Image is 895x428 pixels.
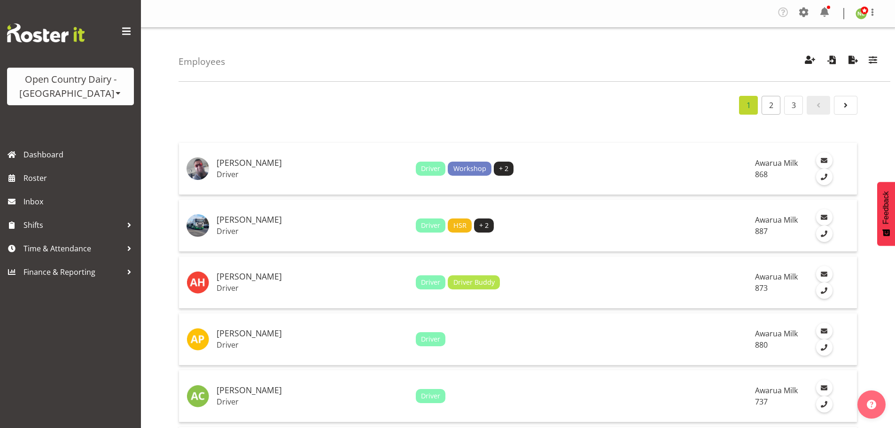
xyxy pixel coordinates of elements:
a: Email Employee [816,152,833,169]
img: andrew-crawford10983.jpg [187,385,209,407]
img: andrew-muirad45df72db9e0ef9b86311889fb83021.png [187,214,209,237]
span: Feedback [882,191,890,224]
img: andrew-henderson7383.jpg [187,271,209,294]
span: Awarua Milk [755,158,798,168]
p: Driver [217,340,408,350]
a: Page 3. [784,96,803,115]
a: Page 2. [762,96,780,115]
p: Driver [217,170,408,179]
h5: [PERSON_NAME] [217,158,408,168]
span: Workshop [453,163,486,174]
span: HSR [453,220,467,231]
h5: [PERSON_NAME] [217,215,408,225]
span: Time & Attendance [23,241,122,256]
a: Email Employee [816,266,833,282]
a: Page 0. [807,96,830,115]
span: Awarua Milk [755,215,798,225]
a: Call Employee [816,339,833,356]
span: Driver [421,163,440,174]
a: Call Employee [816,282,833,299]
span: Inbox [23,195,136,209]
span: 868 [755,169,768,179]
button: Export Employees [843,51,863,72]
span: Driver [421,220,440,231]
h4: Employees [179,56,225,67]
h5: [PERSON_NAME] [217,329,408,338]
h5: [PERSON_NAME] [217,272,408,281]
span: Awarua Milk [755,328,798,339]
img: alan-rolton04c296bc37223c8dd08f2cd7387a414a.png [187,157,209,180]
span: Driver [421,334,440,344]
a: Call Employee [816,396,833,412]
span: 737 [755,397,768,407]
a: Email Employee [816,209,833,226]
span: Shifts [23,218,122,232]
span: 880 [755,340,768,350]
img: andrew-poole7464.jpg [187,328,209,350]
p: Driver [217,226,408,236]
button: Import Employees [822,51,841,72]
span: Dashboard [23,148,136,162]
a: Call Employee [816,169,833,185]
p: Driver [217,283,408,293]
span: Driver [421,391,440,401]
span: Driver [421,277,440,288]
span: Awarua Milk [755,272,798,282]
a: Page 2. [834,96,857,115]
a: Email Employee [816,323,833,339]
a: Call Employee [816,226,833,242]
p: Driver [217,397,408,406]
span: 887 [755,226,768,236]
span: 873 [755,283,768,293]
a: Email Employee [816,380,833,396]
img: nicole-lloyd7454.jpg [856,8,867,19]
span: Driver Buddy [453,277,495,288]
img: Rosterit website logo [7,23,85,42]
button: Filter Employees [863,51,883,72]
span: + 2 [479,220,489,231]
button: Feedback - Show survey [877,182,895,246]
img: help-xxl-2.png [867,400,876,409]
span: Roster [23,171,136,185]
button: Create Employees [800,51,820,72]
h5: [PERSON_NAME] [217,386,408,395]
span: Awarua Milk [755,385,798,396]
div: Open Country Dairy - [GEOGRAPHIC_DATA] [16,72,125,101]
span: Finance & Reporting [23,265,122,279]
span: + 2 [499,163,508,174]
